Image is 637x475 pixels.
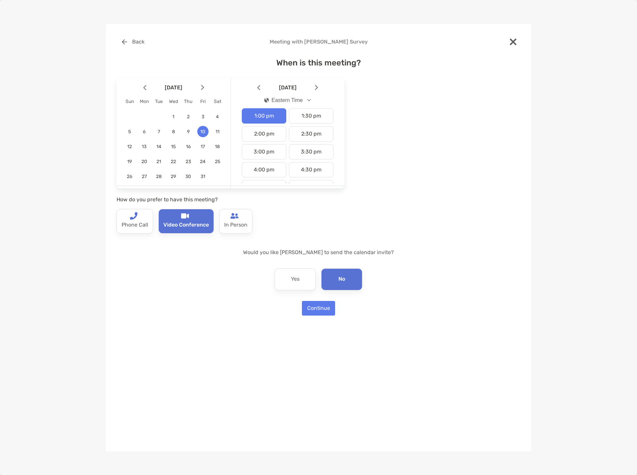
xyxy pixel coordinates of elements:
span: 3 [197,114,209,120]
span: 16 [183,144,194,149]
div: Wed [166,99,181,104]
span: 28 [153,174,164,179]
button: iconEastern Time [259,93,317,108]
img: Arrow icon [201,85,204,90]
div: Mon [137,99,151,104]
p: How do you prefer to have this meeting? [117,195,344,204]
span: 25 [212,159,223,164]
div: 1:00 pm [242,108,286,124]
img: Arrow icon [315,85,318,90]
p: In Person [224,220,247,231]
div: 3:00 pm [242,144,286,159]
img: icon [264,98,269,103]
span: 30 [183,174,194,179]
span: 4 [212,114,223,120]
span: 18 [212,144,223,149]
p: No [338,274,345,285]
img: type-call [181,212,189,220]
img: type-call [130,212,137,220]
button: Back [117,35,149,49]
span: 9 [183,129,194,135]
span: 22 [168,159,179,164]
img: type-call [230,212,238,220]
span: 31 [197,174,209,179]
span: 27 [138,174,150,179]
span: 19 [124,159,135,164]
img: Open dropdown arrow [307,99,311,101]
div: 3:30 pm [289,144,333,159]
div: Sat [210,99,225,104]
button: Continue [302,301,335,316]
div: 4:00 pm [242,162,286,177]
span: [DATE] [148,84,200,91]
div: Thu [181,99,196,104]
img: Arrow icon [257,85,260,90]
h4: When is this meeting? [117,58,520,67]
div: Eastern Time [264,97,303,103]
span: 6 [138,129,150,135]
span: 10 [197,129,209,135]
h4: Meeting with [PERSON_NAME] Survey [117,39,520,45]
img: button icon [122,39,127,45]
img: close modal [510,39,516,45]
p: Phone Call [122,220,148,231]
span: 26 [124,174,135,179]
div: Tue [151,99,166,104]
span: 13 [138,144,150,149]
span: 2 [183,114,194,120]
span: 15 [168,144,179,149]
div: 1:30 pm [289,108,333,124]
span: 29 [168,174,179,179]
span: 12 [124,144,135,149]
span: 23 [183,159,194,164]
span: 17 [197,144,209,149]
span: 7 [153,129,164,135]
div: Fri [196,99,210,104]
p: Yes [291,274,300,285]
span: 14 [153,144,164,149]
span: 5 [124,129,135,135]
div: 4:30 pm [289,162,333,177]
img: Arrow icon [143,85,146,90]
div: 5:30 pm [289,180,333,195]
span: [DATE] [262,84,314,91]
div: Sun [122,99,137,104]
p: Video Conference [163,220,209,231]
span: 8 [168,129,179,135]
span: 21 [153,159,164,164]
div: 5:00 pm [242,180,286,195]
div: 2:00 pm [242,126,286,142]
span: 11 [212,129,223,135]
span: 20 [138,159,150,164]
span: 1 [168,114,179,120]
span: 24 [197,159,209,164]
p: Would you like [PERSON_NAME] to send the calendar invite? [117,248,520,256]
div: 2:30 pm [289,126,333,142]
